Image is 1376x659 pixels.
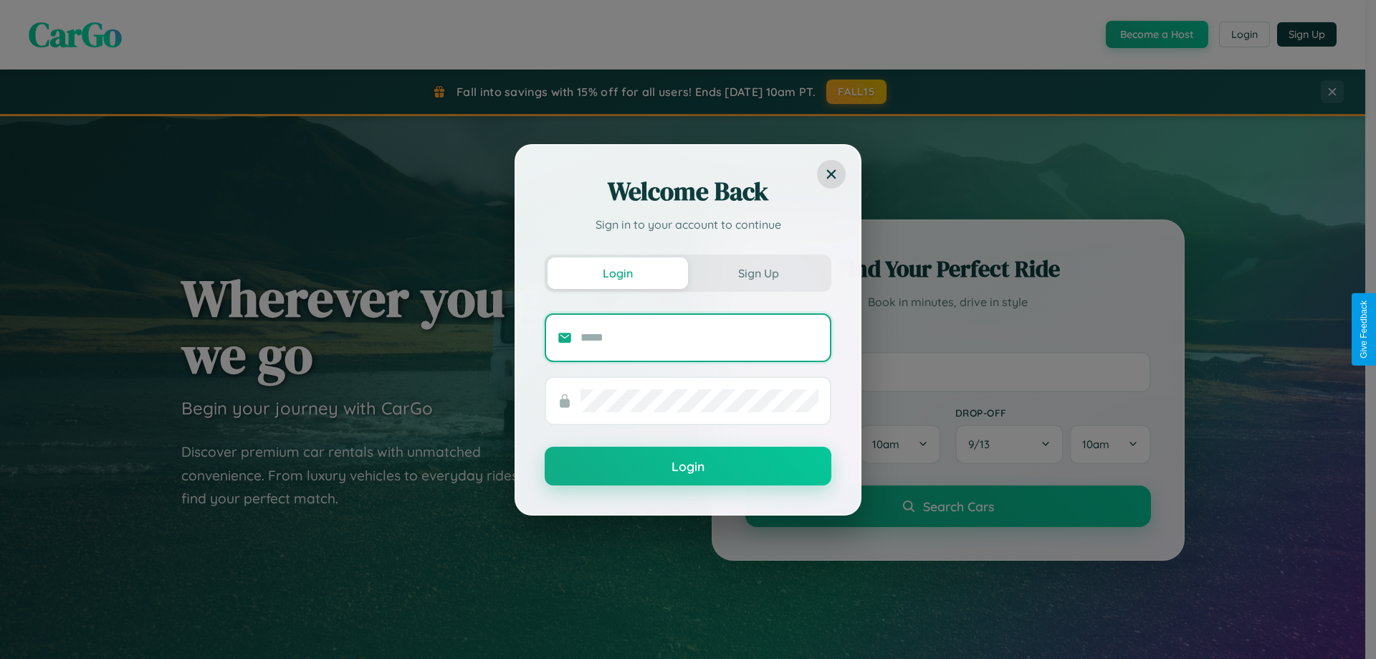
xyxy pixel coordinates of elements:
[545,174,831,209] h2: Welcome Back
[1359,300,1369,359] div: Give Feedback
[688,257,828,289] button: Sign Up
[545,447,831,485] button: Login
[545,216,831,233] p: Sign in to your account to continue
[548,257,688,289] button: Login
